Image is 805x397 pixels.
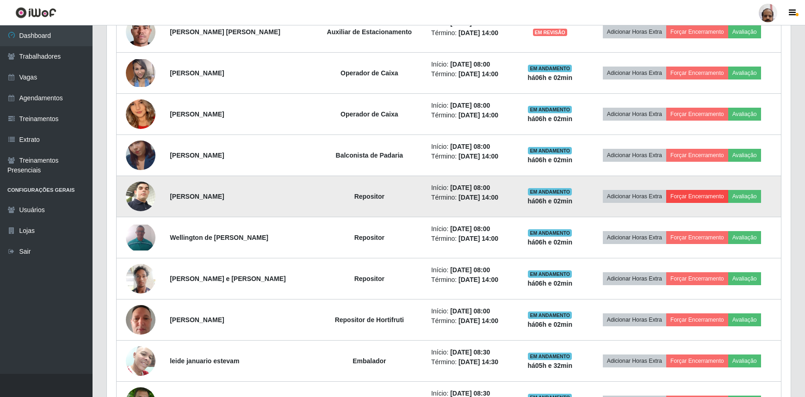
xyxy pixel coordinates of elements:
img: 1748920057634.jpeg [126,82,155,147]
button: Adicionar Horas Extra [603,354,666,367]
button: Adicionar Horas Extra [603,149,666,162]
button: Forçar Encerramento [666,313,728,326]
span: EM ANDAMENTO [528,188,572,195]
img: 1740505535016.jpeg [126,300,155,339]
strong: Repositor de Hortifruti [335,316,404,324]
li: Início: [431,224,512,234]
time: [DATE] 14:00 [458,111,498,119]
button: Adicionar Horas Extra [603,190,666,203]
span: EM ANDAMENTO [528,229,572,237]
li: Término: [431,152,512,161]
strong: há 05 h e 32 min [527,362,572,369]
button: Avaliação [728,190,761,203]
strong: Operador de Caixa [341,69,398,77]
li: Início: [431,183,512,193]
button: Forçar Encerramento [666,231,728,244]
li: Início: [431,265,512,275]
span: EM ANDAMENTO [528,147,572,154]
strong: Repositor [354,275,384,282]
time: [DATE] 08:00 [450,307,490,315]
button: Forçar Encerramento [666,108,728,121]
li: Término: [431,357,512,367]
button: Avaliação [728,149,761,162]
button: Avaliação [728,354,761,367]
strong: [PERSON_NAME] [170,69,224,77]
strong: Operador de Caixa [341,110,398,118]
button: Avaliação [728,272,761,285]
span: EM ANDAMENTO [528,106,572,113]
button: Forçar Encerramento [666,67,728,79]
strong: há 06 h e 02 min [527,156,572,164]
time: [DATE] 08:30 [450,348,490,356]
strong: há 06 h e 02 min [527,115,572,122]
li: Início: [431,348,512,357]
button: Avaliação [728,313,761,326]
img: 1667262197965.jpeg [126,59,155,87]
time: [DATE] 14:00 [458,153,498,160]
img: 1755915941473.jpeg [126,341,155,380]
time: [DATE] 14:00 [458,70,498,78]
button: Avaliação [728,67,761,79]
button: Adicionar Horas Extra [603,25,666,38]
strong: [PERSON_NAME] [170,193,224,200]
strong: há 06 h e 02 min [527,74,572,81]
strong: há 06 h e 02 min [527,238,572,246]
li: Término: [431,69,512,79]
strong: [PERSON_NAME] e [PERSON_NAME] [170,275,285,282]
button: Avaliação [728,108,761,121]
span: EM REVISÃO [533,29,567,36]
time: [DATE] 08:00 [450,143,490,150]
button: Forçar Encerramento [666,272,728,285]
time: [DATE] 08:00 [450,225,490,232]
button: Adicionar Horas Extra [603,231,666,244]
img: 1739020193374.jpeg [126,129,155,182]
button: Adicionar Horas Extra [603,67,666,79]
time: [DATE] 08:00 [450,61,490,68]
button: Forçar Encerramento [666,25,728,38]
li: Início: [431,60,512,69]
time: [DATE] 14:00 [458,29,498,37]
button: Adicionar Horas Extra [603,313,666,326]
button: Forçar Encerramento [666,354,728,367]
strong: [PERSON_NAME] [170,152,224,159]
time: [DATE] 08:30 [450,390,490,397]
button: Forçar Encerramento [666,190,728,203]
li: Término: [431,28,512,38]
img: 1724302399832.jpeg [126,225,155,250]
li: Início: [431,101,512,110]
strong: Balconista de Padaria [336,152,403,159]
li: Início: [431,306,512,316]
span: EM ANDAMENTO [528,65,572,72]
time: [DATE] 14:00 [458,194,498,201]
button: Avaliação [728,25,761,38]
strong: Wellington de [PERSON_NAME] [170,234,268,241]
time: [DATE] 14:00 [458,235,498,242]
strong: [PERSON_NAME] [170,316,224,324]
time: [DATE] 08:00 [450,184,490,191]
strong: Repositor [354,193,384,200]
li: Início: [431,142,512,152]
button: Adicionar Horas Extra [603,108,666,121]
strong: Repositor [354,234,384,241]
img: 1654341845405.jpeg [126,170,155,223]
strong: Auxiliar de Estacionamento [327,28,412,36]
span: EM ANDAMENTO [528,270,572,278]
time: [DATE] 14:00 [458,276,498,283]
strong: [PERSON_NAME] [PERSON_NAME] [170,28,280,36]
time: [DATE] 08:00 [450,266,490,274]
button: Forçar Encerramento [666,149,728,162]
li: Término: [431,193,512,202]
strong: Embalador [353,357,386,365]
span: EM ANDAMENTO [528,353,572,360]
li: Término: [431,316,512,326]
img: CoreUI Logo [15,7,56,18]
button: Avaliação [728,231,761,244]
strong: [PERSON_NAME] [170,110,224,118]
img: 1751882634522.jpeg [126,259,155,298]
strong: há 06 h e 02 min [527,197,572,205]
time: [DATE] 14:30 [458,358,498,366]
span: EM ANDAMENTO [528,311,572,319]
li: Término: [431,275,512,285]
strong: há 06 h e 02 min [527,321,572,328]
button: Adicionar Horas Extra [603,272,666,285]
